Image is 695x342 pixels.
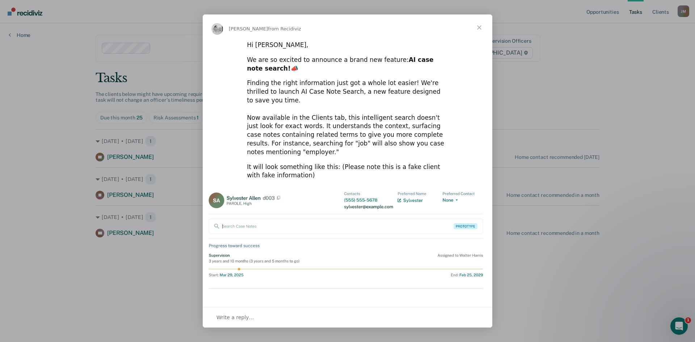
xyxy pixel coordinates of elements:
div: Finding the right information just got a whole lot easier! We're thrilled to launch AI Case Note ... [247,79,448,156]
b: AI case note search! [247,56,433,72]
div: It will look something like this: (Please note this is a fake client with fake information) [247,163,448,180]
span: [PERSON_NAME] [229,26,268,31]
div: We are so excited to announce a brand new feature: 📣 [247,56,448,73]
span: Close [466,14,492,41]
span: from Recidiviz [268,26,301,31]
div: Hi [PERSON_NAME], [247,41,448,50]
img: Profile image for Kim [211,23,223,35]
div: Open conversation and reply [203,307,492,328]
span: Write a reply… [216,313,254,322]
